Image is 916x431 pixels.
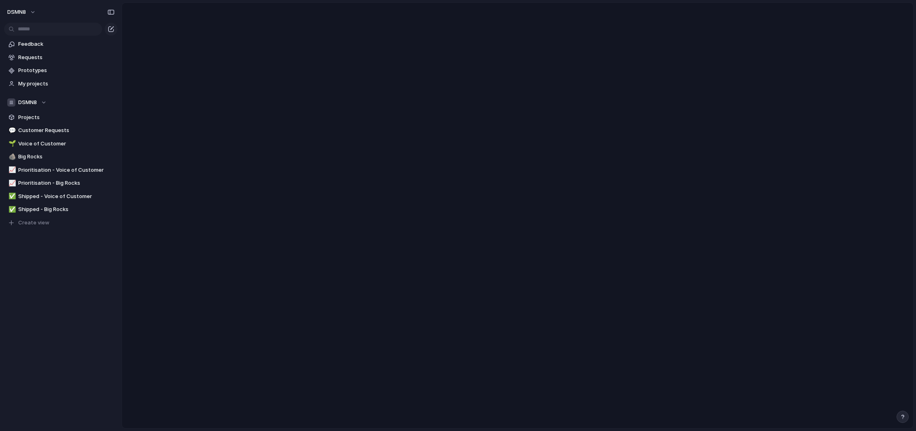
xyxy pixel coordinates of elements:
[18,98,37,107] span: DSMN8
[18,140,115,148] span: Voice of Customer
[7,179,15,187] button: 📈
[4,203,117,215] a: ✅Shipped - Big Rocks
[4,151,117,163] a: 🪨Big Rocks
[18,192,115,201] span: Shipped - Voice of Customer
[18,40,115,48] span: Feedback
[4,190,117,203] a: ✅Shipped - Voice of Customer
[18,219,49,227] span: Create view
[4,138,117,150] a: 🌱Voice of Customer
[18,53,115,62] span: Requests
[18,66,115,75] span: Prototypes
[18,80,115,88] span: My projects
[9,205,14,214] div: ✅
[7,140,15,148] button: 🌱
[7,126,15,134] button: 💬
[4,111,117,124] a: Projects
[18,179,115,187] span: Prioritisation - Big Rocks
[4,6,40,19] button: DSMN8
[18,113,115,122] span: Projects
[4,164,117,176] a: 📈Prioritisation - Voice of Customer
[9,126,14,135] div: 💬
[4,38,117,50] a: Feedback
[9,139,14,148] div: 🌱
[7,153,15,161] button: 🪨
[9,152,14,162] div: 🪨
[7,166,15,174] button: 📈
[4,217,117,229] button: Create view
[18,126,115,134] span: Customer Requests
[4,96,117,109] button: DSMN8
[4,64,117,77] a: Prototypes
[4,51,117,64] a: Requests
[18,153,115,161] span: Big Rocks
[9,179,14,188] div: 📈
[9,165,14,175] div: 📈
[4,78,117,90] a: My projects
[9,192,14,201] div: ✅
[7,205,15,213] button: ✅
[18,166,115,174] span: Prioritisation - Voice of Customer
[7,192,15,201] button: ✅
[4,177,117,189] a: 📈Prioritisation - Big Rocks
[18,205,115,213] span: Shipped - Big Rocks
[7,8,26,16] span: DSMN8
[4,124,117,137] a: 💬Customer Requests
